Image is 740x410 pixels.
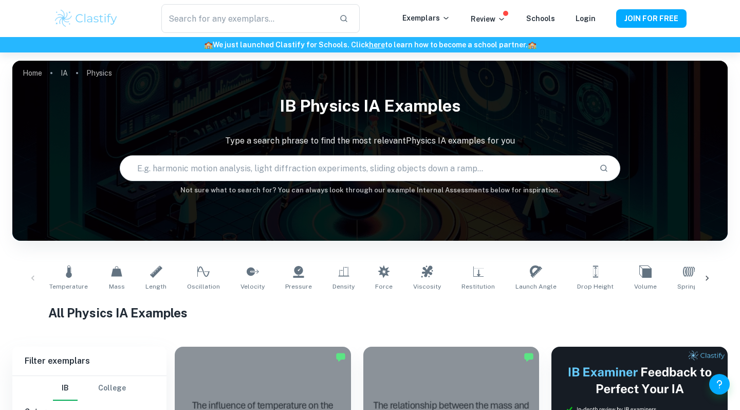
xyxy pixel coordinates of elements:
span: Length [145,282,166,291]
button: IB [53,376,78,401]
input: E.g. harmonic motion analysis, light diffraction experiments, sliding objects down a ramp... [120,154,591,183]
a: Schools [526,14,555,23]
button: JOIN FOR FREE [616,9,687,28]
span: Launch Angle [515,282,557,291]
span: 🏫 [204,41,213,49]
span: Viscosity [413,282,441,291]
span: Mass [109,282,125,291]
div: Filter type choice [53,376,126,401]
p: Exemplars [402,12,450,24]
img: Clastify logo [53,8,119,29]
span: Restitution [461,282,495,291]
span: Force [375,282,393,291]
span: Springs [677,282,701,291]
span: Pressure [285,282,312,291]
button: College [98,376,126,401]
h6: We just launched Clastify for Schools. Click to learn how to become a school partner. [2,39,738,50]
p: Physics [86,67,112,79]
span: 🏫 [528,41,536,49]
span: Velocity [240,282,265,291]
p: Type a search phrase to find the most relevant Physics IA examples for you [12,135,728,147]
h1: IB Physics IA examples [12,90,728,122]
span: Temperature [49,282,88,291]
a: Login [576,14,596,23]
a: here [369,41,385,49]
button: Help and Feedback [709,374,730,395]
span: Drop Height [577,282,614,291]
span: Density [332,282,355,291]
p: Review [471,13,506,25]
h1: All Physics IA Examples [48,304,692,322]
a: Home [23,66,42,80]
img: Marked [336,352,346,362]
input: Search for any exemplars... [161,4,331,33]
span: Oscillation [187,282,220,291]
h6: Not sure what to search for? You can always look through our example Internal Assessments below f... [12,185,728,195]
span: Volume [634,282,657,291]
img: Marked [524,352,534,362]
button: Search [595,159,613,177]
h6: Filter exemplars [12,347,166,376]
a: IA [61,66,68,80]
